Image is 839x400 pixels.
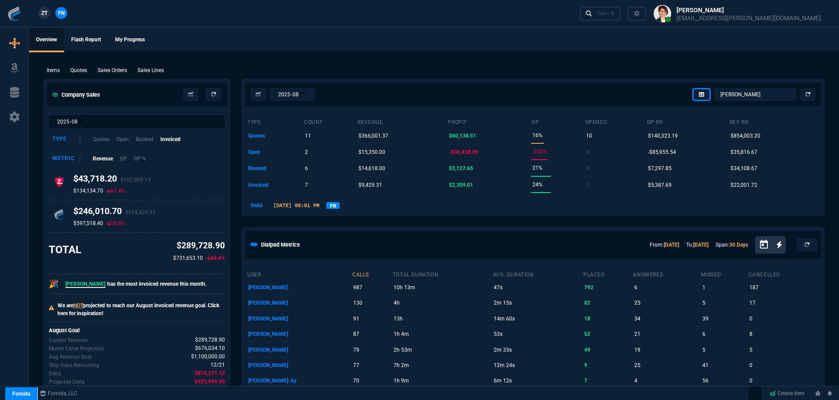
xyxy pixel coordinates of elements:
span: Revenue for Aug. [195,336,225,344]
p: 91 [353,313,391,325]
th: Profit [447,115,531,127]
p: 2m 15s [494,297,582,309]
p: 2m 33s [494,344,582,356]
p: We are projected to reach our August invoiced revenue goal. Click here for inspiration! [58,302,225,317]
p: $22,001.72 [731,179,757,191]
a: Overview [29,28,64,52]
p: 5 [702,297,747,309]
p: $854,003.20 [731,130,760,142]
p: -240% [532,145,547,158]
p: [PERSON_NAME] [248,344,351,356]
span: $102,009.13 [120,177,151,183]
p: The difference between the current month's Revenue goal and projected month-end. [49,378,85,386]
h4: $246,010.70 [73,206,156,220]
p: 70 [353,375,391,387]
a: [DATE] [664,242,679,248]
p: Span: [716,241,748,249]
p: $9,429.31 [358,179,382,191]
p: $7,297.85 [648,162,672,175]
p: To: [686,241,709,249]
p: 792 [584,281,631,294]
p: 47s [494,281,582,294]
p: Booked [136,135,153,143]
p: 9 [584,359,631,371]
p: 5 [749,344,818,356]
th: avg. duration [492,268,583,280]
p: 11 [305,130,311,142]
p: 79 [353,344,391,356]
p: $3,127.65 [449,162,473,175]
p: 19 [634,344,700,356]
th: GP [531,115,585,127]
p: -$36,838.09 [449,146,478,158]
p: 56 [702,375,747,387]
p: 41 [702,359,747,371]
td: booked [247,160,304,177]
p: Invoiced [160,135,181,143]
p: 21 [634,328,700,340]
p: 0 [749,359,818,371]
p: From: [650,241,679,249]
th: cancelled [748,268,819,280]
p: 0 [586,179,589,191]
p: $366,001.37 [358,130,388,142]
span: The difference between the current month's Revenue and the goal. [195,369,225,378]
p: has the most invoiced revenue this month. [65,280,206,288]
p: [PERSON_NAME] [248,328,351,340]
p: 2 [305,146,308,158]
p: 0 [586,146,589,158]
p: Quotes [93,135,109,143]
p: 8 [749,328,818,340]
span: Uses current month's data to project the month's close. [195,344,225,353]
p: $597,518.40 [73,220,103,227]
p: 🎉 [49,278,58,290]
p: spec.value [187,336,225,344]
span: The difference between the current month's Revenue goal and projected month-end. [195,378,225,386]
a: msbcCompanyName [37,389,80,397]
p: $731,653.10 [173,254,203,262]
th: user [247,268,352,280]
p: [PERSON_NAME]-Ay [248,375,351,387]
p: [PERSON_NAME] [248,313,351,325]
p: 82 [584,297,631,309]
p: Out of 21 ship days in Aug - there are 12 remaining. [49,361,99,369]
p: Sales Lines [137,66,164,74]
p: 0 [749,375,818,387]
span: [PERSON_NAME] [65,281,105,288]
p: 0 [749,313,818,325]
p: Uses current month's data to project the month's close. [49,345,104,353]
td: quotes [247,127,304,144]
p: 6 [634,281,700,294]
p: [PERSON_NAME] [248,297,351,309]
p: 7 [305,179,308,191]
th: GP RR [647,115,729,127]
p: 49 [584,344,631,356]
p: [PERSON_NAME] [248,359,351,371]
h5: Company Sales [52,91,100,99]
p: 39 [702,313,747,325]
p: GP [120,155,127,163]
p: 10h 13m [394,281,491,294]
p: Sales Orders [98,66,127,74]
span: ZT [41,9,47,17]
p: 77 [353,359,391,371]
span: NOT [73,302,83,309]
h6: August Goal [49,327,225,334]
h5: Dialpad Metrics [261,240,300,249]
span: FN [58,9,65,17]
p: 0 [586,162,589,175]
th: missed [701,268,748,280]
td: invoiced [247,177,304,193]
p: $14,618.00 [358,162,385,175]
button: Open calendar [759,238,776,251]
p: 58.8% [107,220,125,227]
div: Ctrl + K [597,10,615,17]
p: 13h [394,313,491,325]
p: 1h 4m [394,328,491,340]
p: $15,350.00 [358,146,385,158]
div: Metric [52,155,80,163]
p: 4h [394,297,491,309]
p: $35,816.67 [731,146,757,158]
p: 14m 60s [494,313,582,325]
p: $60,138.51 [449,130,476,142]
